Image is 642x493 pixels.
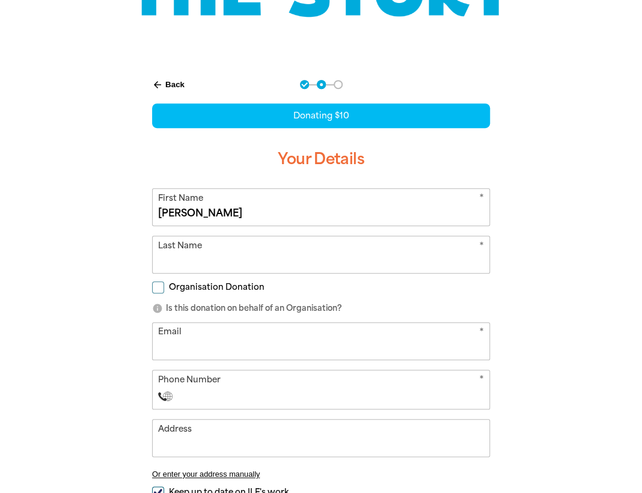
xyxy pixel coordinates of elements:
h3: Your Details [152,140,490,179]
button: Navigate to step 3 of 3 to enter your payment details [334,80,343,89]
button: Navigate to step 2 of 3 to enter your details [317,80,326,89]
p: Is this donation on behalf of an Organisation? [152,302,490,314]
i: Required [478,373,483,388]
button: Navigate to step 1 of 3 to enter your donation amount [300,80,309,89]
button: Back [147,75,189,95]
span: Organisation Donation [169,281,264,293]
i: arrow_back [152,79,163,90]
div: Donating $10 [152,103,490,128]
button: Or enter your address manually [152,470,490,479]
i: info [152,303,163,314]
input: Organisation Donation [152,281,164,293]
